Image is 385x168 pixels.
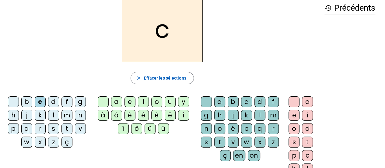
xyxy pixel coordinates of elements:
[98,110,109,121] div: à
[145,123,156,134] div: û
[8,123,19,134] div: p
[254,137,265,148] div: x
[138,96,149,107] div: i
[144,74,186,82] span: Effacer les sélections
[131,72,194,84] button: Effacer les sélections
[48,96,59,107] div: d
[35,110,46,121] div: k
[241,123,252,134] div: p
[48,137,59,148] div: z
[289,110,299,121] div: e
[124,110,135,121] div: è
[214,137,225,148] div: t
[302,110,313,121] div: i
[136,75,141,81] mat-icon: close
[111,96,122,107] div: a
[233,150,245,161] div: en
[201,137,212,148] div: s
[75,123,86,134] div: v
[289,150,299,161] div: p
[124,96,135,107] div: e
[268,96,279,107] div: f
[228,110,239,121] div: j
[21,96,32,107] div: b
[268,110,279,121] div: m
[178,96,189,107] div: y
[289,137,299,148] div: s
[289,123,299,134] div: o
[324,1,375,15] h3: Précédents
[158,123,169,134] div: ü
[35,123,46,134] div: r
[48,123,59,134] div: s
[48,110,59,121] div: l
[268,123,279,134] div: r
[61,123,72,134] div: t
[228,96,239,107] div: b
[138,110,149,121] div: é
[302,137,313,148] div: t
[201,110,212,121] div: g
[268,137,279,148] div: z
[21,123,32,134] div: q
[241,137,252,148] div: w
[8,110,19,121] div: h
[35,96,46,107] div: c
[214,123,225,134] div: o
[75,96,86,107] div: g
[131,123,142,134] div: ô
[324,4,332,12] mat-icon: history
[21,137,32,148] div: w
[111,110,122,121] div: â
[165,96,176,107] div: u
[201,123,212,134] div: n
[220,150,231,161] div: ç
[165,110,176,121] div: ë
[248,150,260,161] div: on
[302,150,313,161] div: c
[254,96,265,107] div: d
[61,110,72,121] div: m
[254,123,265,134] div: q
[75,110,86,121] div: n
[302,96,313,107] div: a
[61,137,72,148] div: ç
[21,110,32,121] div: j
[61,96,72,107] div: f
[228,123,239,134] div: é
[151,110,162,121] div: ê
[228,137,239,148] div: v
[302,123,313,134] div: d
[241,96,252,107] div: c
[254,110,265,121] div: l
[151,96,162,107] div: o
[178,110,189,121] div: î
[214,96,225,107] div: a
[118,123,129,134] div: ï
[35,137,46,148] div: x
[214,110,225,121] div: h
[241,110,252,121] div: k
